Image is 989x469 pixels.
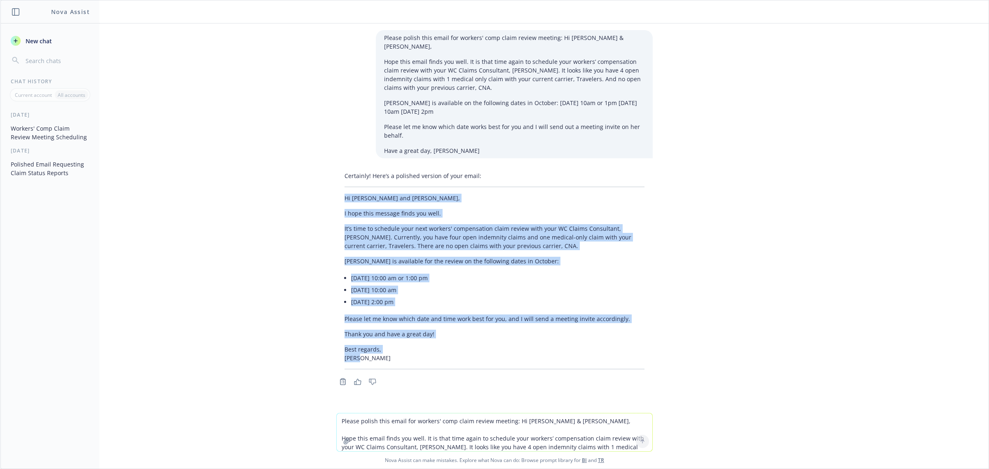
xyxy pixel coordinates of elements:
[345,345,644,362] p: Best regards, [PERSON_NAME]
[345,314,644,323] p: Please let me know which date and time work best for you, and I will send a meeting invite accord...
[24,37,52,45] span: New chat
[345,224,644,250] p: It’s time to schedule your next workers' compensation claim review with your WC Claims Consultant...
[7,33,93,48] button: New chat
[58,91,85,98] p: All accounts
[384,33,644,51] p: Please polish this email for workers' comp claim review meeting: Hi [PERSON_NAME] & [PERSON_NAME],
[1,147,99,154] div: [DATE]
[4,452,985,469] span: Nova Assist can make mistakes. Explore what Nova can do: Browse prompt library for and
[7,122,93,144] button: Workers' Comp Claim Review Meeting Scheduling
[582,457,587,464] a: BI
[345,171,644,180] p: Certainly! Here’s a polished version of your email:
[384,122,644,140] p: Please let me know which date works best for you and I will send out a meeting invite on her behalf.
[15,91,52,98] p: Current account
[366,376,379,387] button: Thumbs down
[7,157,93,180] button: Polished Email Requesting Claim Status Reports
[1,111,99,118] div: [DATE]
[345,209,644,218] p: I hope this message finds you well.
[24,55,89,66] input: Search chats
[598,457,604,464] a: TR
[384,98,644,116] p: [PERSON_NAME] is available on the following dates in October: [DATE] 10am or 1pm [DATE] 10am [DAT...
[384,57,644,92] p: Hope this email finds you well. It is that time again to schedule your workers’ compensation clai...
[339,378,347,385] svg: Copy to clipboard
[351,296,644,308] li: [DATE] 2:00 pm
[345,257,644,265] p: [PERSON_NAME] is available for the review on the following dates in October:
[345,330,644,338] p: Thank you and have a great day!
[351,272,644,284] li: [DATE] 10:00 am or 1:00 pm
[1,78,99,85] div: Chat History
[51,7,90,16] h1: Nova Assist
[351,284,644,296] li: [DATE] 10:00 am
[384,146,644,155] p: Have a great day, [PERSON_NAME]
[345,194,644,202] p: Hi [PERSON_NAME] and [PERSON_NAME],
